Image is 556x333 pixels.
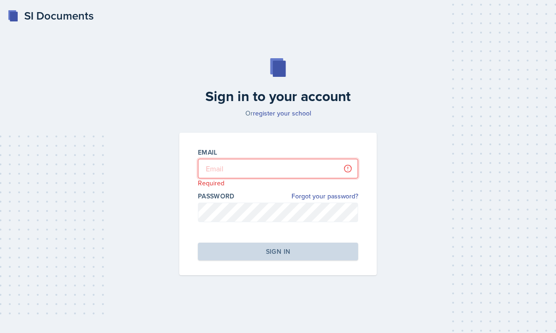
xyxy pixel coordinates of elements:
[198,243,358,260] button: Sign in
[253,109,311,118] a: register your school
[198,148,217,157] label: Email
[266,247,290,256] div: Sign in
[198,178,358,188] p: Required
[174,88,382,105] h2: Sign in to your account
[198,191,235,201] label: Password
[292,191,358,201] a: Forgot your password?
[174,109,382,118] p: Or
[198,159,358,178] input: Email
[7,7,94,24] a: SI Documents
